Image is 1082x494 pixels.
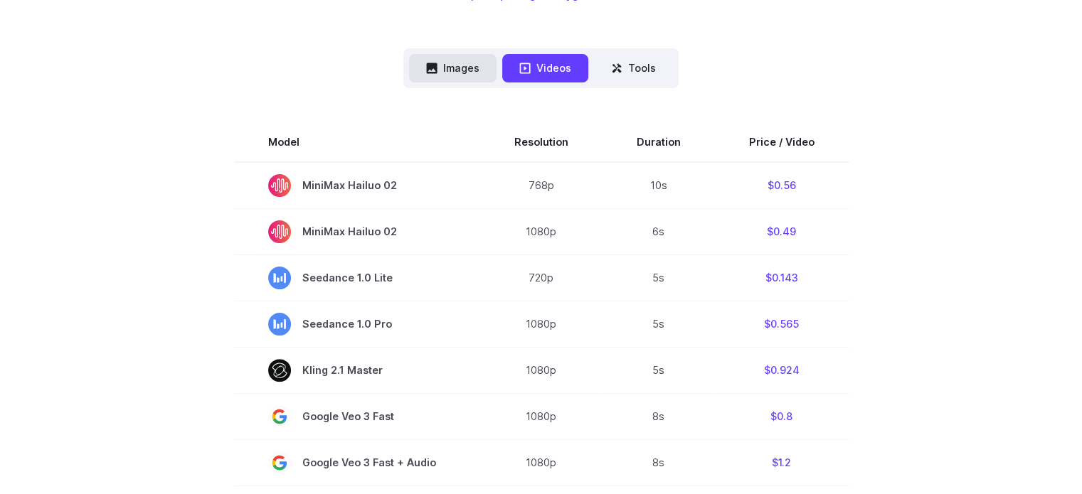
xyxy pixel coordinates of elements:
[409,54,497,82] button: Images
[480,439,603,485] td: 1080p
[268,174,446,197] span: MiniMax Hailuo 02
[603,439,715,485] td: 8s
[480,162,603,209] td: 768p
[268,267,446,289] span: Seedance 1.0 Lite
[603,254,715,301] td: 5s
[715,208,849,254] td: $0.49
[715,393,849,439] td: $0.8
[715,301,849,347] td: $0.565
[268,405,446,428] span: Google Veo 3 Fast
[715,254,849,301] td: $0.143
[715,162,849,209] td: $0.56
[603,347,715,393] td: 5s
[480,254,603,301] td: 720p
[268,359,446,382] span: Kling 2.1 Master
[234,122,480,162] th: Model
[603,162,715,209] td: 10s
[715,347,849,393] td: $0.924
[480,301,603,347] td: 1080p
[603,301,715,347] td: 5s
[603,208,715,254] td: 6s
[268,220,446,243] span: MiniMax Hailuo 02
[268,451,446,474] span: Google Veo 3 Fast + Audio
[715,439,849,485] td: $1.2
[594,54,673,82] button: Tools
[480,393,603,439] td: 1080p
[480,122,603,162] th: Resolution
[603,393,715,439] td: 8s
[480,208,603,254] td: 1080p
[502,54,588,82] button: Videos
[715,122,849,162] th: Price / Video
[480,347,603,393] td: 1080p
[268,313,446,335] span: Seedance 1.0 Pro
[603,122,715,162] th: Duration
